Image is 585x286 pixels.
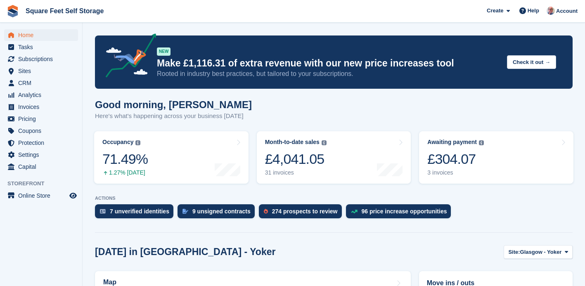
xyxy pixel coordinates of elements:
div: 31 invoices [265,169,327,176]
span: Online Store [18,190,68,201]
a: menu [4,77,78,89]
span: Capital [18,161,68,173]
span: Account [556,7,578,15]
button: Site: Glasgow - Yoker [504,245,573,259]
a: 9 unsigned contracts [178,204,259,222]
a: Month-to-date sales £4,041.05 31 invoices [257,131,411,184]
a: menu [4,41,78,53]
button: Check it out → [507,55,556,69]
p: Rooted in industry best practices, but tailored to your subscriptions. [157,69,500,78]
div: 3 invoices [427,169,484,176]
span: Site: [508,248,520,256]
img: price_increase_opportunities-93ffe204e8149a01c8c9dc8f82e8f89637d9d84a8eef4429ea346261dce0b2c0.svg [351,210,358,213]
h1: Good morning, [PERSON_NAME] [95,99,252,110]
a: menu [4,125,78,137]
span: Home [18,29,68,41]
h2: Map [103,279,116,286]
img: price-adjustments-announcement-icon-8257ccfd72463d97f412b2fc003d46551f7dbcb40ab6d574587a9cd5c0d94... [99,33,156,80]
img: icon-info-grey-7440780725fd019a000dd9b08b2336e03edf1995a4989e88bcd33f0948082b44.svg [479,140,484,145]
p: Make £1,116.31 of extra revenue with our new price increases tool [157,57,500,69]
a: 274 prospects to review [259,204,346,222]
div: Occupancy [102,139,133,146]
a: Preview store [68,191,78,201]
a: Awaiting payment £304.07 3 invoices [419,131,573,184]
span: Pricing [18,113,68,125]
a: menu [4,161,78,173]
span: Help [528,7,539,15]
div: £304.07 [427,151,484,168]
img: verify_identity-adf6edd0f0f0b5bbfe63781bf79b02c33cf7c696d77639b501bdc392416b5a36.svg [100,209,106,214]
span: Glasgow - Yoker [520,248,562,256]
a: menu [4,53,78,65]
div: 1.27% [DATE] [102,169,148,176]
span: Settings [18,149,68,161]
a: Occupancy 71.49% 1.27% [DATE] [94,131,249,184]
h2: [DATE] in [GEOGRAPHIC_DATA] - Yoker [95,246,275,258]
p: ACTIONS [95,196,573,201]
span: Sites [18,65,68,77]
img: contract_signature_icon-13c848040528278c33f63329250d36e43548de30e8caae1d1a13099fd9432cc5.svg [182,209,188,214]
p: Here's what's happening across your business [DATE] [95,111,252,121]
span: Storefront [7,180,82,188]
a: 7 unverified identities [95,204,178,222]
a: menu [4,29,78,41]
span: Invoices [18,101,68,113]
span: Coupons [18,125,68,137]
div: Month-to-date sales [265,139,320,146]
a: menu [4,137,78,149]
div: £4,041.05 [265,151,327,168]
div: Awaiting payment [427,139,477,146]
img: icon-info-grey-7440780725fd019a000dd9b08b2336e03edf1995a4989e88bcd33f0948082b44.svg [322,140,327,145]
img: icon-info-grey-7440780725fd019a000dd9b08b2336e03edf1995a4989e88bcd33f0948082b44.svg [135,140,140,145]
span: Subscriptions [18,53,68,65]
span: Tasks [18,41,68,53]
a: Square Feet Self Storage [22,4,107,18]
span: Create [487,7,503,15]
a: menu [4,101,78,113]
div: 274 prospects to review [272,208,338,215]
img: prospect-51fa495bee0391a8d652442698ab0144808aea92771e9ea1ae160a38d050c398.svg [264,209,268,214]
a: menu [4,190,78,201]
a: menu [4,89,78,101]
a: menu [4,149,78,161]
img: stora-icon-8386f47178a22dfd0bd8f6a31ec36ba5ce8667c1dd55bd0f319d3a0aa187defe.svg [7,5,19,17]
div: 9 unsigned contracts [192,208,251,215]
a: menu [4,113,78,125]
span: Protection [18,137,68,149]
div: 96 price increase opportunities [362,208,447,215]
a: menu [4,65,78,77]
a: 96 price increase opportunities [346,204,455,222]
div: 7 unverified identities [110,208,169,215]
div: 71.49% [102,151,148,168]
span: CRM [18,77,68,89]
span: Analytics [18,89,68,101]
img: David Greer [547,7,555,15]
div: NEW [157,47,171,56]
